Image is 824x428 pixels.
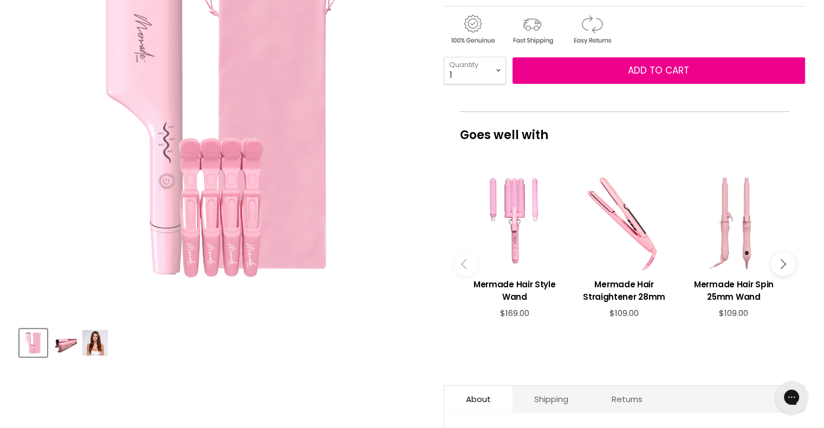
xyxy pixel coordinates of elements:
img: genuine.gif [444,13,501,46]
button: Mermade Hair Double Waver Max [50,329,78,357]
img: shipping.gif [503,13,561,46]
img: Mermade Hair Double Waver Max [51,330,77,355]
img: Mermade Hair Double Waver Max [82,330,108,355]
button: Mermade Hair Double Waver Max [20,329,47,357]
span: $169.00 [500,307,529,319]
a: View product:Mermade Hair Style Wand [465,270,564,308]
span: $109.00 [719,307,748,319]
div: Product thumbnails [18,326,426,357]
a: Shipping [512,386,590,412]
button: Add to cart [512,57,805,84]
a: View product:Mermade Hair Spin 25mm Wand [684,270,783,308]
a: View product:Mermade Hair Straightener 28mm [575,270,673,308]
img: Mermade Hair Double Waver Max [21,330,46,355]
button: Mermade Hair Double Waver Max [81,329,109,357]
a: About [444,386,512,412]
select: Quantity [444,57,506,84]
h3: Mermade Hair Spin 25mm Wand [684,278,783,303]
p: Goes well with [460,111,789,147]
span: Add to cart [628,64,689,77]
h3: Mermade Hair Style Wand [465,278,564,303]
span: $109.00 [609,307,639,319]
a: Returns [590,386,664,412]
iframe: Gorgias live chat messenger [770,377,813,417]
h3: Mermade Hair Straightener 28mm [575,278,673,303]
img: returns.gif [563,13,620,46]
